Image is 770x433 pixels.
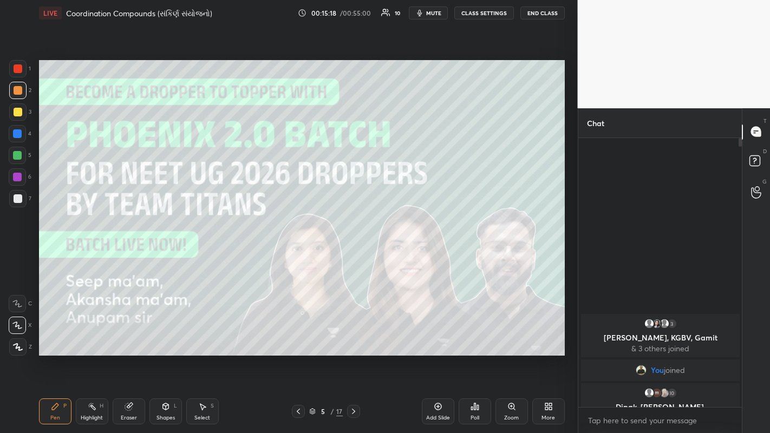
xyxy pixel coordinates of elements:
img: c1bf5c605d094494930ac0d8144797cf.jpg [636,365,647,376]
span: joined [664,366,685,375]
button: CLASS SETTINGS [454,6,514,19]
div: Highlight [81,415,103,421]
p: Chat [578,109,613,137]
div: / [331,408,334,415]
img: 3 [651,318,662,329]
div: Poll [471,415,479,421]
div: More [541,415,555,421]
p: [PERSON_NAME], KGBV, Gamit [588,333,733,342]
div: Select [194,415,210,421]
div: 6 [9,168,31,186]
div: 5 [318,408,329,415]
img: default.png [658,318,669,329]
button: mute [409,6,448,19]
div: L [174,403,177,409]
img: 3 [658,388,669,398]
p: G [762,178,767,186]
div: Zoom [504,415,519,421]
div: Add Slide [426,415,450,421]
div: 1 [9,60,31,77]
div: Shapes [156,415,175,421]
div: 4 [9,125,31,142]
div: Z [9,338,32,356]
div: C [9,295,32,312]
h4: Coordination Compounds (સંકિર્ણ સંયોજનો) [66,8,212,18]
div: P [63,403,67,409]
div: 3 [9,103,31,121]
p: D [763,147,767,155]
img: default.png [643,388,654,398]
div: 5 [9,147,31,164]
button: End Class [520,6,565,19]
div: grid [578,312,742,407]
div: X [9,317,32,334]
p: & 3 others joined [588,344,733,353]
div: S [211,403,214,409]
div: 7 [9,190,31,207]
p: T [764,117,767,125]
p: Dipak, [PERSON_NAME], [PERSON_NAME] [588,403,733,420]
img: default.png [643,318,654,329]
div: Eraser [121,415,137,421]
div: 17 [336,406,343,416]
span: You [651,366,664,375]
span: mute [426,9,441,17]
div: 2 [9,82,31,99]
div: H [100,403,103,409]
div: Pen [50,415,60,421]
div: 3 [666,318,677,329]
div: 10 [395,10,400,16]
img: 3 [651,388,662,398]
div: 10 [666,388,677,398]
div: LIVE [39,6,62,19]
